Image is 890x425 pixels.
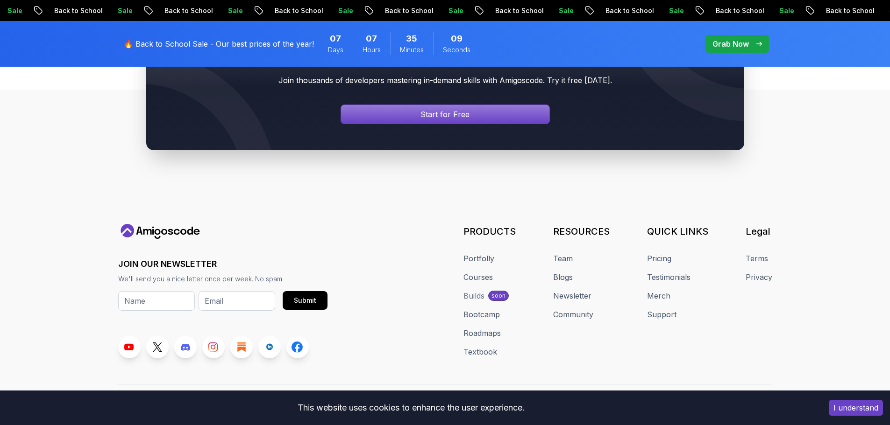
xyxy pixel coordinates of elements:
a: Portfolly [463,253,494,264]
h2: Your Career Transformation Starts [165,49,726,67]
div: Builds [463,290,484,301]
a: Facebook link [286,336,309,358]
h3: Legal [746,225,772,238]
input: Name [118,291,195,311]
p: Sale [768,6,798,15]
a: Team [553,253,573,264]
button: Submit [283,291,328,310]
a: Discord link [174,336,197,358]
a: Textbook [463,346,497,357]
span: 7 Hours [366,32,377,45]
a: Privacy [746,272,772,283]
a: Courses [463,272,493,283]
a: Community [553,309,593,320]
a: Roadmaps [463,327,501,339]
p: Back to School [594,6,658,15]
a: Blog link [230,336,253,358]
p: Sale [217,6,247,15]
p: soon [491,292,506,300]
div: This website uses cookies to enhance the user experience. [7,397,815,418]
a: LinkedIn link [258,336,281,358]
p: Sale [658,6,688,15]
h3: JOIN OUR NEWSLETTER [118,258,328,271]
p: We'll send you a nice letter once per week. No spam. [118,274,328,284]
p: Sale [107,6,136,15]
h3: PRODUCTS [463,225,516,238]
a: Signin page [341,105,550,124]
a: Newsletter [553,290,591,301]
a: Terms [746,253,768,264]
a: Support [647,309,676,320]
p: Back to School [374,6,437,15]
span: Days [328,45,343,55]
a: Bootcamp [463,309,500,320]
p: Back to School [815,6,878,15]
p: Back to School [43,6,107,15]
p: Join thousands of developers mastering in-demand skills with Amigoscode. Try it free [DATE]. [165,75,726,86]
span: 7 Days [330,32,341,45]
a: Blogs [553,272,573,283]
h3: RESOURCES [553,225,610,238]
span: Seconds [443,45,470,55]
p: Sale [437,6,467,15]
div: Submit [294,296,316,305]
h3: QUICK LINKS [647,225,708,238]
p: Sale [548,6,577,15]
a: Merch [647,290,670,301]
p: Back to School [705,6,768,15]
a: Youtube link [118,336,141,358]
span: Minutes [400,45,424,55]
a: Pricing [647,253,671,264]
button: Accept cookies [829,400,883,416]
p: Sale [327,6,357,15]
a: Testimonials [647,272,691,283]
p: Back to School [263,6,327,15]
span: 35 Minutes [406,32,417,45]
p: Back to School [153,6,217,15]
p: Start for Free [420,109,470,120]
p: 🔥 Back to School Sale - Our best prices of the year! [124,38,314,49]
p: Grab Now [712,38,749,49]
p: Back to School [484,6,548,15]
span: Hours [363,45,381,55]
a: Twitter link [146,336,169,358]
input: Email [199,291,275,311]
span: 9 Seconds [451,32,463,45]
a: Instagram link [202,336,225,358]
